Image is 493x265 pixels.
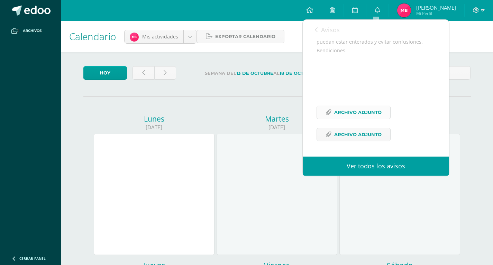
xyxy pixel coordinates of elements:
[69,30,116,43] span: Calendario
[416,4,456,11] span: [PERSON_NAME]
[334,106,382,119] span: Archivo Adjunto
[94,124,214,131] div: [DATE]
[397,3,411,17] img: f443e6cded445fb6f438d36026c7eabb.png
[217,124,337,131] div: [DATE]
[142,33,178,40] span: Mis actividades
[182,66,340,80] label: Semana del al
[83,66,127,80] a: Hoy
[303,157,449,176] a: Ver todos los avisos
[197,30,284,43] a: Exportar calendario
[94,114,214,124] div: Lunes
[317,106,391,119] a: Archivo Adjunto
[236,71,273,76] strong: 13 de Octubre
[416,10,456,16] span: Mi Perfil
[125,30,197,43] a: Mis actividades
[317,128,391,141] a: Archivo Adjunto
[215,30,275,43] span: Exportar calendario
[280,71,317,76] strong: 18 de Octubre
[6,21,55,41] a: Archivos
[217,114,337,124] div: Martes
[334,128,382,141] span: Archivo Adjunto
[130,33,139,42] img: f81667a1a026633e289125cc3461a508.png
[321,26,340,34] span: Avisos
[23,28,42,34] span: Archivos
[19,256,46,261] span: Cerrar panel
